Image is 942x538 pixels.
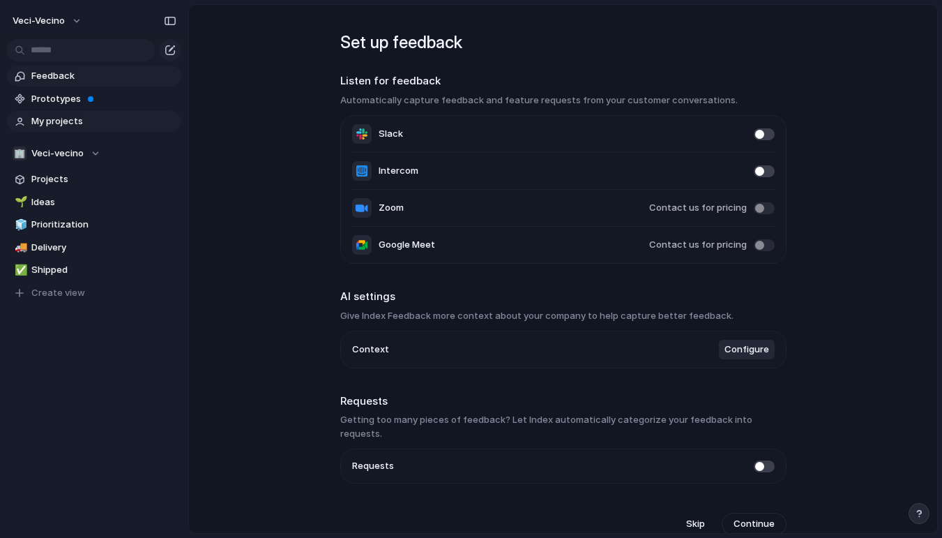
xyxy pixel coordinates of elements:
span: Context [352,343,389,357]
span: Slack [379,127,403,141]
span: Prototypes [31,92,176,106]
span: Zoom [379,201,404,215]
h1: Set up feedback [340,30,787,55]
button: Create view [7,283,181,304]
button: 🌱 [13,195,26,209]
span: Intercom [379,164,418,178]
span: Create view [31,286,85,300]
span: Ideas [31,195,176,209]
div: ✅ [15,262,24,278]
button: Continue [722,513,787,535]
span: Continue [734,517,775,531]
span: Projects [31,172,176,186]
a: Feedback [7,66,181,87]
h3: Give Index Feedback more context about your company to help capture better feedback. [340,309,787,323]
a: ✅Shipped [7,260,181,281]
a: Projects [7,169,181,190]
h3: Automatically capture feedback and feature requests from your customer conversations. [340,94,787,107]
h2: Requests [340,394,787,410]
h3: Getting too many pieces of feedback? Let Index automatically categorize your feedback into requests. [340,413,787,440]
span: Requests [352,459,394,473]
a: 🚚Delivery [7,237,181,258]
button: Skip [675,513,716,535]
span: Contact us for pricing [649,238,747,252]
button: 🧊 [13,218,26,232]
a: Prototypes [7,89,181,110]
span: Contact us for pricing [649,201,747,215]
button: Configure [719,340,775,359]
span: Skip [686,517,705,531]
h2: Listen for feedback [340,73,787,89]
button: ✅ [13,263,26,277]
span: Shipped [31,263,176,277]
a: My projects [7,111,181,132]
div: 🏢 [13,147,26,160]
span: Prioritization [31,218,176,232]
button: 🚚 [13,241,26,255]
div: 🌱 [15,194,24,210]
span: Delivery [31,241,176,255]
button: 🏢Veci-vecino [7,143,181,164]
span: My projects [31,114,176,128]
div: 🧊 [15,217,24,233]
span: Configure [724,343,769,357]
span: Veci-vecino [31,147,84,160]
a: 🌱Ideas [7,192,181,213]
button: veci-vecino [6,10,89,32]
div: 🚚 [15,239,24,255]
h2: AI settings [340,289,787,305]
span: Google Meet [379,238,435,252]
span: veci-vecino [13,14,65,28]
span: Feedback [31,69,176,83]
a: 🧊Prioritization [7,214,181,235]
